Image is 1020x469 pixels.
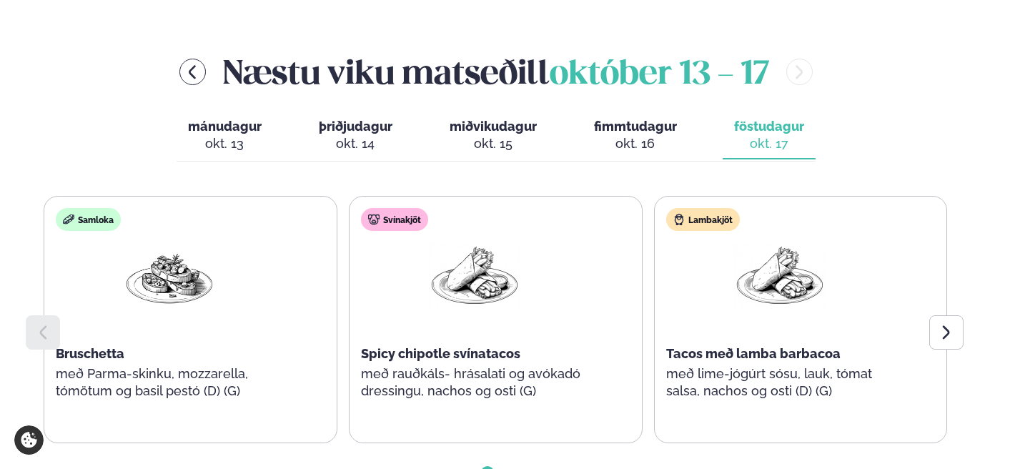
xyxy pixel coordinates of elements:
div: okt. 16 [594,135,677,152]
span: Bruschetta [56,346,124,361]
img: pork.svg [368,214,380,225]
div: okt. 14 [319,135,392,152]
span: Tacos með lamba barbacoa [666,346,841,361]
button: menu-btn-right [786,59,813,85]
a: Cookie settings [14,425,44,455]
span: fimmtudagur [594,119,677,134]
div: okt. 17 [734,135,804,152]
div: okt. 13 [188,135,262,152]
h2: Næstu viku matseðill [223,49,769,95]
button: föstudagur okt. 17 [723,112,816,159]
span: föstudagur [734,119,804,134]
img: sandwich-new-16px.svg [63,214,74,225]
button: þriðjudagur okt. 14 [307,112,404,159]
div: Lambakjöt [666,208,740,231]
button: miðvikudagur okt. 15 [438,112,548,159]
span: miðvikudagur [450,119,537,134]
p: með Parma-skinku, mozzarella, tómötum og basil pestó (D) (G) [56,365,283,400]
button: fimmtudagur okt. 16 [583,112,688,159]
span: mánudagur [188,119,262,134]
div: Samloka [56,208,121,231]
span: þriðjudagur [319,119,392,134]
button: menu-btn-left [179,59,206,85]
span: Spicy chipotle svínatacos [361,346,520,361]
span: október 13 - 17 [550,59,769,91]
div: Svínakjöt [361,208,428,231]
p: með lime-jógúrt sósu, lauk, tómat salsa, nachos og osti (D) (G) [666,365,893,400]
img: Wraps.png [429,242,520,309]
div: okt. 15 [450,135,537,152]
img: Lamb.svg [673,214,685,225]
button: mánudagur okt. 13 [177,112,273,159]
img: Wraps.png [734,242,826,309]
p: með rauðkáls- hrásalati og avókadó dressingu, nachos og osti (G) [361,365,588,400]
img: Bruschetta.png [124,242,215,310]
